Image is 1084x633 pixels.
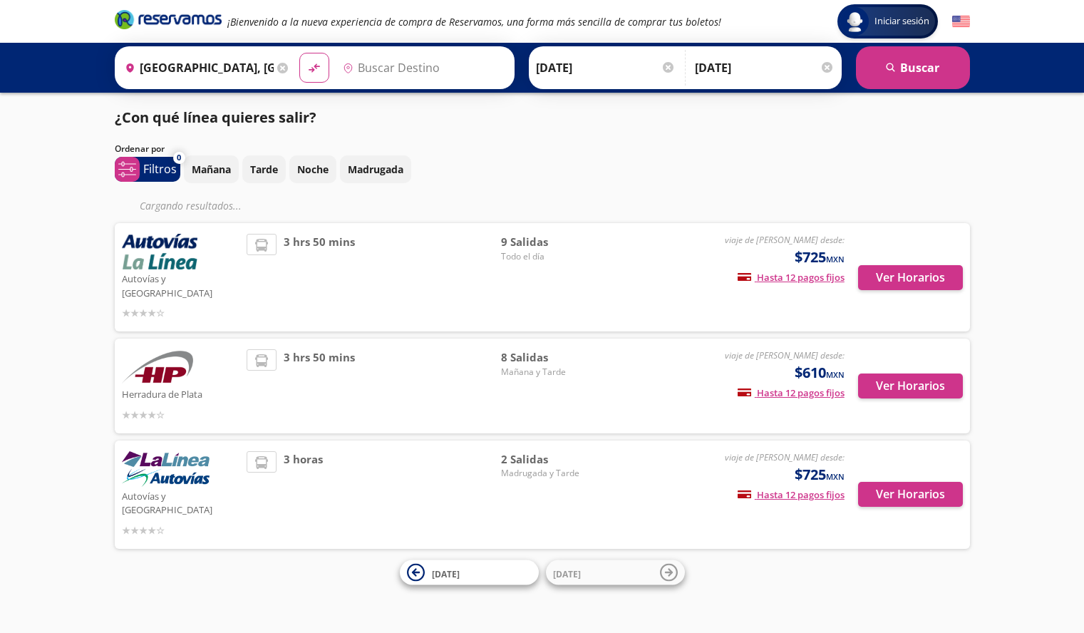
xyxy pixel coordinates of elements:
span: $610 [795,362,845,384]
button: [DATE] [400,560,539,585]
span: 0 [177,152,181,164]
img: Autovías y La Línea [122,234,197,269]
em: viaje de [PERSON_NAME] desde: [725,349,845,361]
button: Ver Horarios [858,374,963,398]
p: Tarde [250,162,278,177]
a: Brand Logo [115,9,222,34]
span: 9 Salidas [501,234,601,250]
p: Madrugada [348,162,403,177]
small: MXN [826,471,845,482]
button: Madrugada [340,155,411,183]
span: Hasta 12 pagos fijos [738,488,845,501]
span: 3 hrs 50 mins [284,349,355,423]
button: [DATE] [546,560,685,585]
span: [DATE] [553,567,581,580]
span: Mañana y Tarde [501,366,601,379]
input: Opcional [695,50,835,86]
p: Mañana [192,162,231,177]
span: Hasta 12 pagos fijos [738,271,845,284]
button: Noche [289,155,336,183]
p: Autovías y [GEOGRAPHIC_DATA] [122,269,240,300]
input: Buscar Origen [119,50,274,86]
i: Brand Logo [115,9,222,30]
em: Cargando resultados ... [140,199,242,212]
p: ¿Con qué línea quieres salir? [115,107,316,128]
em: viaje de [PERSON_NAME] desde: [725,451,845,463]
button: Mañana [184,155,239,183]
em: ¡Bienvenido a la nueva experiencia de compra de Reservamos, una forma más sencilla de comprar tus... [227,15,721,29]
p: Noche [297,162,329,177]
span: Madrugada y Tarde [501,467,601,480]
p: Ordenar por [115,143,165,155]
span: 3 horas [284,451,323,538]
span: Hasta 12 pagos fijos [738,386,845,399]
span: 3 hrs 50 mins [284,234,355,321]
span: Iniciar sesión [869,14,935,29]
span: 8 Salidas [501,349,601,366]
span: $725 [795,464,845,485]
span: 2 Salidas [501,451,601,468]
em: viaje de [PERSON_NAME] desde: [725,234,845,246]
span: $725 [795,247,845,268]
p: Herradura de Plata [122,385,240,402]
span: [DATE] [432,567,460,580]
button: 0Filtros [115,157,180,182]
img: Herradura de Plata [122,349,193,385]
span: Todo el día [501,250,601,263]
button: Ver Horarios [858,265,963,290]
button: Buscar [856,46,970,89]
p: Autovías y [GEOGRAPHIC_DATA] [122,487,240,518]
button: Tarde [242,155,286,183]
input: Elegir Fecha [536,50,676,86]
p: Filtros [143,160,177,177]
small: MXN [826,369,845,380]
button: English [952,13,970,31]
input: Buscar Destino [337,50,507,86]
button: Ver Horarios [858,482,963,507]
small: MXN [826,254,845,264]
img: Autovías y La Línea [122,451,210,487]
